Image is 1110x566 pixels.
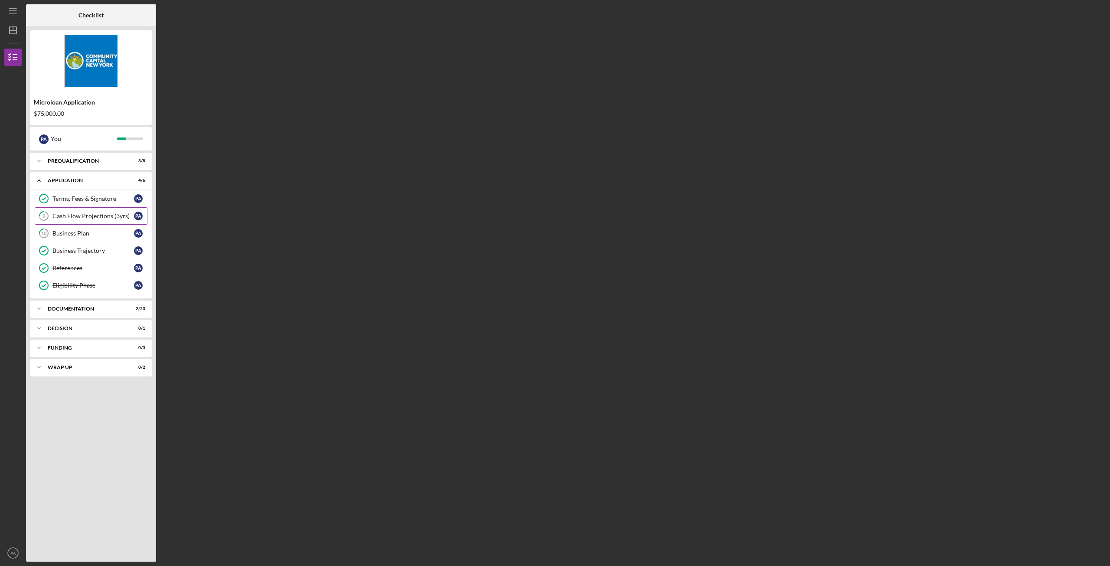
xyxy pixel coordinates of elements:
[52,265,134,272] div: References
[35,225,147,242] a: 10Business PlanPA
[48,365,124,370] div: Wrap up
[35,207,147,225] a: 9Cash Flow Projections (3yrs)PA
[130,365,145,370] div: 0 / 2
[134,194,143,203] div: P A
[48,326,124,331] div: Decision
[134,281,143,290] div: P A
[4,544,22,562] button: PA
[130,326,145,331] div: 0 / 1
[39,134,49,144] div: P A
[35,190,147,207] a: Terms, Fees & SignaturePA
[130,306,145,311] div: 2 / 20
[48,178,124,183] div: Application
[130,178,145,183] div: 4 / 6
[134,246,143,255] div: P A
[52,213,134,219] div: Cash Flow Projections (3yrs)
[35,259,147,277] a: ReferencesPA
[52,230,134,237] div: Business Plan
[48,345,124,350] div: Funding
[34,99,148,106] div: Microloan Application
[30,35,152,87] img: Product logo
[52,247,134,254] div: Business Trajectory
[130,345,145,350] div: 0 / 3
[10,551,16,556] text: PA
[41,231,47,236] tspan: 10
[35,277,147,294] a: Eligibility PhasePA
[134,264,143,272] div: P A
[134,212,143,220] div: P A
[48,158,124,164] div: Prequalification
[42,213,46,219] tspan: 9
[78,12,104,19] b: Checklist
[130,158,145,164] div: 8 / 8
[134,229,143,238] div: P A
[52,195,134,202] div: Terms, Fees & Signature
[35,242,147,259] a: Business TrajectoryPA
[48,306,124,311] div: Documentation
[52,282,134,289] div: Eligibility Phase
[34,110,148,117] div: $75,000.00
[51,131,117,146] div: You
